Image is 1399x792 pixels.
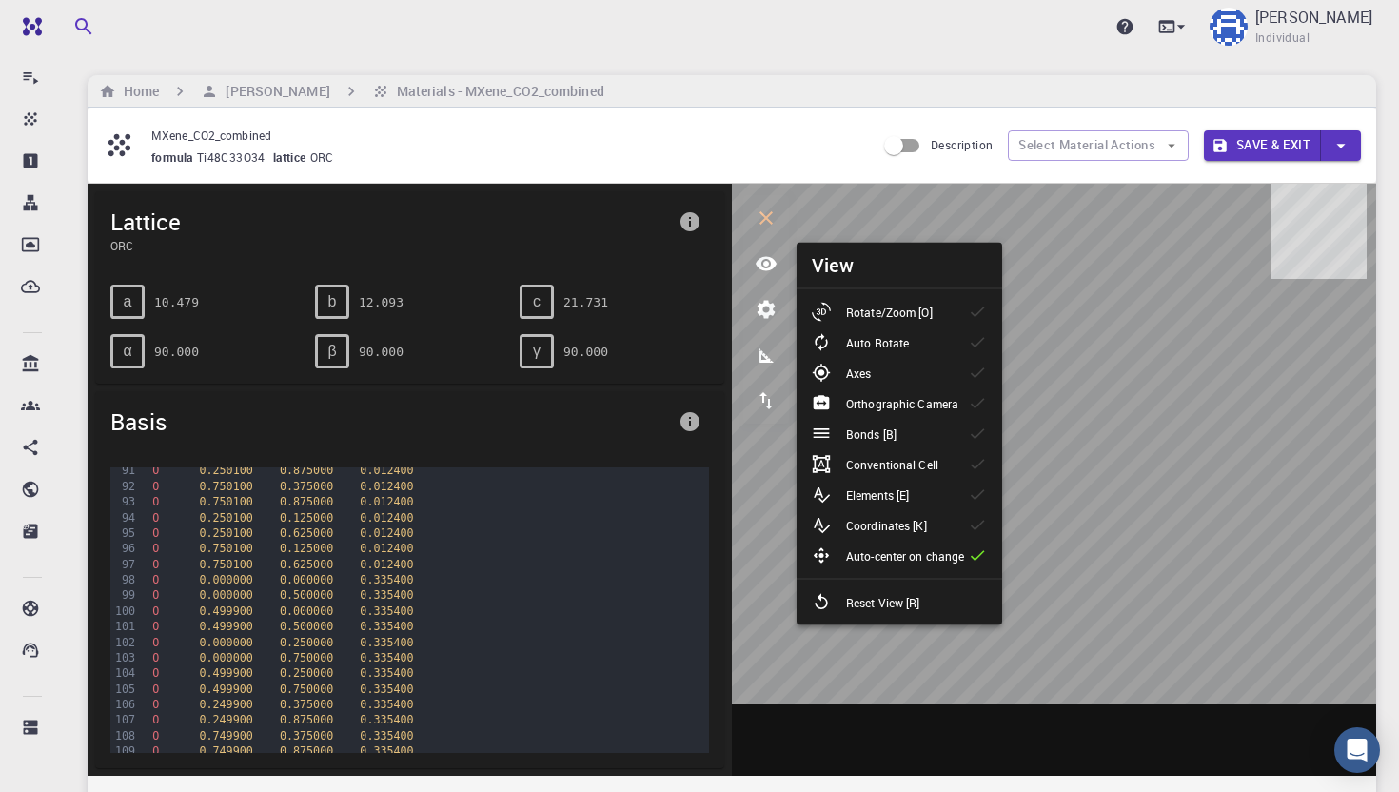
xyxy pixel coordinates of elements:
[360,744,413,758] span: 0.335400
[152,526,159,540] span: O
[152,558,159,571] span: O
[389,81,604,102] h6: Materials - MXene_CO2_combined
[110,207,671,237] span: Lattice
[360,558,413,571] span: 0.012400
[199,683,252,696] span: 0.499900
[563,286,608,319] pre: 21.731
[1210,8,1248,46] img: Andrea
[280,588,333,602] span: 0.500000
[110,572,138,587] div: 98
[280,558,333,571] span: 0.625000
[280,698,333,711] span: 0.375000
[280,666,333,680] span: 0.250000
[110,510,138,525] div: 94
[110,463,138,478] div: 91
[154,286,199,319] pre: 10.479
[280,713,333,726] span: 0.875000
[360,683,413,696] span: 0.335400
[110,237,671,254] span: ORC
[273,149,310,165] span: lattice
[199,480,252,493] span: 0.750100
[812,250,855,281] h6: View
[199,744,252,758] span: 0.749900
[846,594,920,611] p: Reset View [R]
[110,682,138,697] div: 105
[199,651,252,664] span: 0.000000
[360,495,413,508] span: 0.012400
[199,464,252,477] span: 0.250100
[110,406,671,437] span: Basis
[154,335,199,368] pre: 90.000
[360,604,413,618] span: 0.335400
[199,698,252,711] span: 0.249900
[327,343,336,360] span: β
[846,365,871,382] p: Axes
[199,729,252,742] span: 0.749900
[360,588,413,602] span: 0.335400
[846,456,938,473] p: Conventional Cell
[152,464,159,477] span: O
[152,542,159,555] span: O
[152,713,159,726] span: O
[360,464,413,477] span: 0.012400
[671,203,709,241] button: info
[360,511,413,525] span: 0.012400
[199,666,252,680] span: 0.499900
[1204,130,1321,161] button: Save & Exit
[152,588,159,602] span: O
[280,636,333,649] span: 0.250000
[152,511,159,525] span: O
[360,542,413,555] span: 0.012400
[280,729,333,742] span: 0.375000
[846,395,958,412] p: Orthographic Camera
[199,573,252,586] span: 0.000000
[931,137,993,152] span: Description
[360,620,413,633] span: 0.335400
[360,573,413,586] span: 0.335400
[110,712,138,727] div: 107
[280,511,333,525] span: 0.125000
[1255,6,1372,29] p: [PERSON_NAME]
[360,666,413,680] span: 0.335400
[110,697,138,712] div: 106
[124,293,132,310] span: a
[152,495,159,508] span: O
[110,541,138,556] div: 96
[199,495,252,508] span: 0.750100
[199,542,252,555] span: 0.750100
[110,479,138,494] div: 92
[846,304,933,321] p: Rotate/Zoom [O]
[359,286,404,319] pre: 12.093
[110,650,138,665] div: 103
[199,526,252,540] span: 0.250100
[328,293,337,310] span: b
[110,525,138,541] div: 95
[110,494,138,509] div: 93
[199,713,252,726] span: 0.249900
[199,620,252,633] span: 0.499900
[280,744,333,758] span: 0.875000
[533,293,541,310] span: c
[110,728,138,743] div: 108
[280,464,333,477] span: 0.875000
[40,13,108,30] span: Support
[110,557,138,572] div: 97
[1008,130,1189,161] button: Select Material Actions
[110,665,138,681] div: 104
[360,698,413,711] span: 0.335400
[846,426,897,443] p: Bonds [B]
[1334,727,1380,773] div: Open Intercom Messenger
[846,334,909,351] p: Auto Rotate
[280,526,333,540] span: 0.625000
[218,81,329,102] h6: [PERSON_NAME]
[359,335,404,368] pre: 90.000
[280,542,333,555] span: 0.125000
[199,604,252,618] span: 0.499900
[15,17,42,36] img: logo
[116,81,159,102] h6: Home
[152,698,159,711] span: O
[846,517,927,534] p: Coordinates [K]
[152,480,159,493] span: O
[280,651,333,664] span: 0.750000
[360,526,413,540] span: 0.012400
